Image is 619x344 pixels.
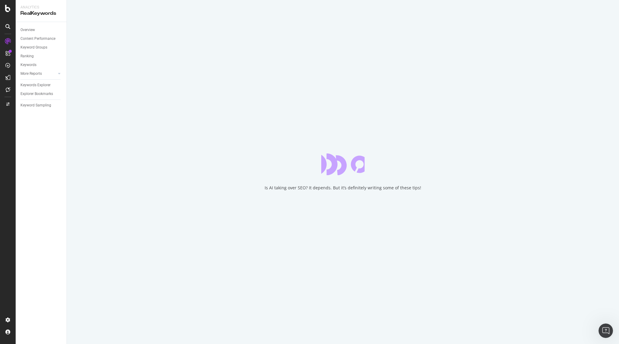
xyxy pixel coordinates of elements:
[20,5,62,10] div: Analytics
[20,44,47,51] div: Keyword Groups
[20,91,53,97] div: Explorer Bookmarks
[20,71,42,77] div: More Reports
[20,62,62,68] a: Keywords
[20,62,36,68] div: Keywords
[20,36,62,42] a: Content Performance
[20,82,62,88] a: Keywords Explorer
[20,10,62,17] div: RealKeywords
[20,82,51,88] div: Keywords Explorer
[20,102,62,109] a: Keyword Sampling
[20,53,34,59] div: Ranking
[20,27,35,33] div: Overview
[20,91,62,97] a: Explorer Bookmarks
[20,102,51,109] div: Keyword Sampling
[599,323,613,338] iframe: Intercom live chat
[20,36,55,42] div: Content Performance
[20,71,56,77] a: More Reports
[20,44,62,51] a: Keyword Groups
[20,27,62,33] a: Overview
[265,185,421,191] div: Is AI taking over SEO? It depends. But it’s definitely writing some of these tips!
[321,153,365,175] div: animation
[20,53,62,59] a: Ranking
